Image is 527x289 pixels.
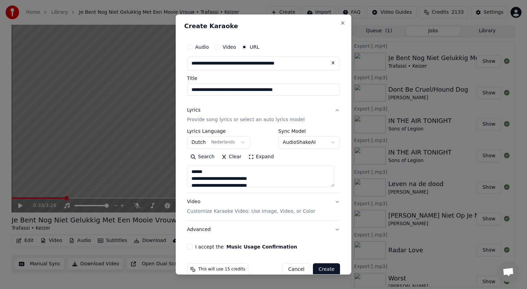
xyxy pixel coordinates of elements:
label: I accept the [195,244,297,249]
button: Cancel [282,263,310,276]
button: I accept the [226,244,297,249]
button: Expand [245,151,277,162]
div: Video [187,198,315,215]
span: This will use 15 credits [198,267,245,272]
label: Lyrics Language [187,129,250,134]
button: LyricsProvide song lyrics or select an auto lyrics model [187,101,340,129]
h2: Create Karaoke [184,23,343,29]
div: Lyrics [187,107,200,114]
label: Audio [195,45,209,49]
button: Search [187,151,218,162]
button: Advanced [187,221,340,239]
button: Clear [218,151,245,162]
label: URL [250,45,259,49]
div: LyricsProvide song lyrics or select an auto lyrics model [187,129,340,193]
button: VideoCustomize Karaoke Video: Use Image, Video, or Color [187,193,340,220]
label: Sync Model [278,129,340,134]
p: Provide song lyrics or select an auto lyrics model [187,116,305,123]
label: Title [187,76,340,81]
p: Customize Karaoke Video: Use Image, Video, or Color [187,208,315,215]
button: Create [313,263,340,276]
label: Video [223,45,236,49]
